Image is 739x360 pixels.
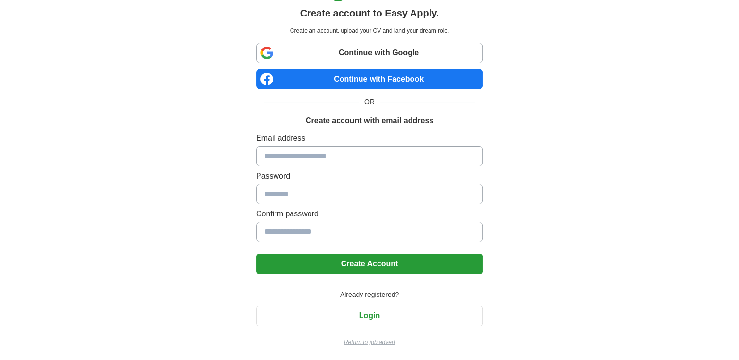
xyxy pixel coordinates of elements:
[258,26,481,35] p: Create an account, upload your CV and land your dream role.
[359,97,380,107] span: OR
[256,132,483,144] label: Email address
[256,311,483,320] a: Login
[300,6,439,20] h1: Create account to Easy Apply.
[256,170,483,182] label: Password
[256,254,483,274] button: Create Account
[334,290,405,300] span: Already registered?
[256,338,483,346] a: Return to job advert
[256,306,483,326] button: Login
[256,69,483,89] a: Continue with Facebook
[306,115,433,127] h1: Create account with email address
[256,43,483,63] a: Continue with Google
[256,208,483,220] label: Confirm password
